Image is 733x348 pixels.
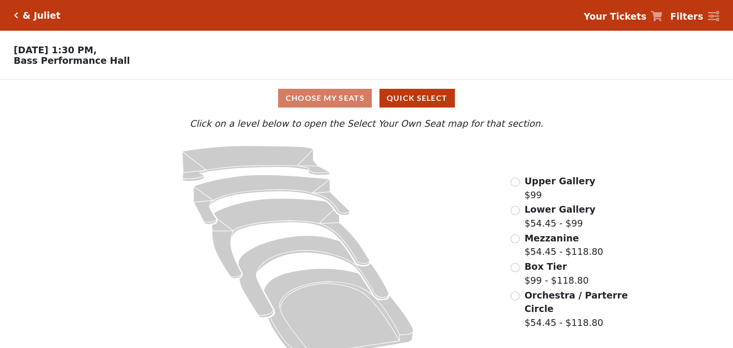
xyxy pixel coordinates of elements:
[525,260,589,287] label: $99 - $118.80
[182,146,330,181] path: Upper Gallery - Seats Available: 308
[525,288,629,330] label: $54.45 - $118.80
[584,10,662,24] a: Your Tickets
[525,233,579,243] span: Mezzanine
[525,290,628,314] span: Orchestra / Parterre Circle
[670,10,719,24] a: Filters
[525,204,596,215] span: Lower Gallery
[14,12,18,19] a: Click here to go back to filters
[194,175,350,224] path: Lower Gallery - Seats Available: 78
[525,231,603,259] label: $54.45 - $118.80
[525,176,596,186] span: Upper Gallery
[670,11,703,22] strong: Filters
[98,117,635,131] p: Click on a level below to open the Select Your Own Seat map for that section.
[525,174,596,202] label: $99
[525,261,567,272] span: Box Tier
[525,203,596,230] label: $54.45 - $99
[23,10,61,21] h5: & Juliet
[379,89,455,108] button: Quick Select
[584,11,647,22] strong: Your Tickets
